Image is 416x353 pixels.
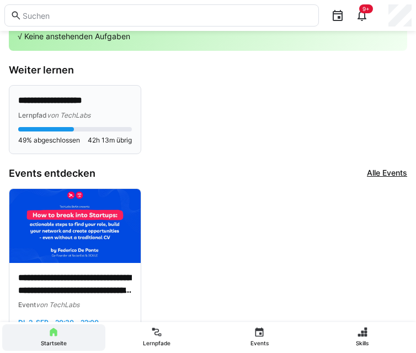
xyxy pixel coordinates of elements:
span: Lernpfad [18,111,47,119]
span: 9+ [362,6,370,12]
h3: Weiter lernen [9,64,407,76]
p: √ Keine anstehenden Aufgaben [18,31,398,42]
span: von TechLabs [36,301,79,309]
span: Event [18,301,36,309]
img: image [9,189,141,263]
span: 49% abgeschlossen [18,136,80,145]
span: Di, 2. Sep. · 20:30 - 22:00 [18,318,99,326]
h3: Events entdecken [9,167,95,180]
span: 42h 13m übrig [88,136,132,145]
input: Suchen [22,10,313,20]
span: von TechLabs [47,111,90,119]
a: Alle Events [367,167,407,180]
